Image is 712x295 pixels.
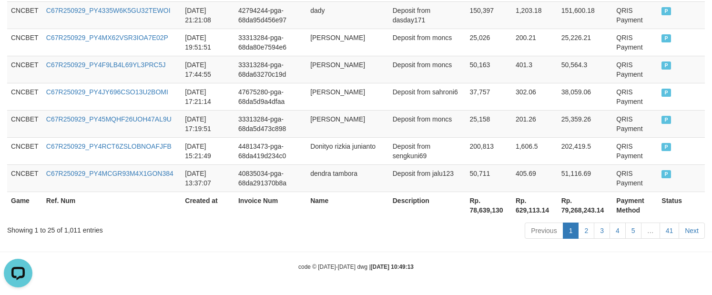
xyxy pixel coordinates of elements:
[661,7,671,15] span: PAID
[625,223,641,239] a: 5
[389,164,466,192] td: Deposit from jalu123
[181,29,234,56] td: [DATE] 19:51:51
[512,56,558,83] td: 401.3
[558,192,613,219] th: Rp. 79,268,243.14
[512,192,558,219] th: Rp. 629,113.14
[661,143,671,151] span: PAID
[466,29,511,56] td: 25,026
[234,110,306,137] td: 33313284-pga-68da5d473c898
[661,89,671,97] span: PAID
[298,264,414,270] small: code © [DATE]-[DATE] dwg |
[661,61,671,70] span: PAID
[234,29,306,56] td: 33313284-pga-68da80e7594e6
[610,223,626,239] a: 4
[181,110,234,137] td: [DATE] 17:19:51
[389,1,466,29] td: Deposit from dasday171
[466,83,511,110] td: 37,757
[234,83,306,110] td: 47675280-pga-68da5d9a4dfaa
[181,137,234,164] td: [DATE] 15:21:49
[46,115,172,123] a: C67R250929_PY45MQHF26UOH47AL9U
[306,137,389,164] td: Donityo rizkia junianto
[389,110,466,137] td: Deposit from moncs
[306,192,389,219] th: Name
[466,192,511,219] th: Rp. 78,639,130
[7,110,42,137] td: CNCBET
[371,264,414,270] strong: [DATE] 10:49:13
[512,1,558,29] td: 1,203.18
[512,110,558,137] td: 201.26
[389,29,466,56] td: Deposit from moncs
[306,110,389,137] td: [PERSON_NAME]
[661,170,671,178] span: PAID
[42,192,181,219] th: Ref. Num
[7,1,42,29] td: CNCBET
[594,223,610,239] a: 3
[7,137,42,164] td: CNCBET
[389,137,466,164] td: Deposit from sengkuni69
[612,192,658,219] th: Payment Method
[389,56,466,83] td: Deposit from moncs
[466,56,511,83] td: 50,163
[612,137,658,164] td: QRIS Payment
[46,142,172,150] a: C67R250929_PY4RCT6ZSLOBNOAFJFB
[306,83,389,110] td: [PERSON_NAME]
[512,83,558,110] td: 302.06
[558,83,613,110] td: 38,059.06
[466,164,511,192] td: 50,711
[512,29,558,56] td: 200.21
[558,29,613,56] td: 25,226.21
[612,1,658,29] td: QRIS Payment
[7,164,42,192] td: CNCBET
[389,83,466,110] td: Deposit from sahroni6
[558,110,613,137] td: 25,359.26
[612,29,658,56] td: QRIS Payment
[181,1,234,29] td: [DATE] 21:21:08
[234,137,306,164] td: 44813473-pga-68da419d234c0
[7,83,42,110] td: CNCBET
[466,110,511,137] td: 25,158
[7,56,42,83] td: CNCBET
[558,1,613,29] td: 151,600.18
[234,164,306,192] td: 40835034-pga-68da291370b8a
[466,1,511,29] td: 150,397
[306,29,389,56] td: [PERSON_NAME]
[46,88,168,96] a: C67R250929_PY4JY696CSO13U2BOMI
[660,223,680,239] a: 41
[181,164,234,192] td: [DATE] 13:37:07
[558,164,613,192] td: 51,116.69
[4,4,32,32] button: Open LiveChat chat widget
[641,223,660,239] a: …
[46,7,171,14] a: C67R250929_PY4335W6K5GU32TEWOI
[525,223,563,239] a: Previous
[563,223,579,239] a: 1
[612,164,658,192] td: QRIS Payment
[612,110,658,137] td: QRIS Payment
[181,83,234,110] td: [DATE] 17:21:14
[679,223,705,239] a: Next
[46,61,166,69] a: C67R250929_PY4F9LB4L69YL3PRC5J
[181,192,234,219] th: Created at
[7,192,42,219] th: Game
[558,56,613,83] td: 50,564.3
[661,34,671,42] span: PAID
[661,116,671,124] span: PAID
[578,223,594,239] a: 2
[612,83,658,110] td: QRIS Payment
[234,192,306,219] th: Invoice Num
[306,56,389,83] td: [PERSON_NAME]
[234,1,306,29] td: 42794244-pga-68da95d456e97
[466,137,511,164] td: 200,813
[512,137,558,164] td: 1,606.5
[658,192,705,219] th: Status
[306,164,389,192] td: dendra tambora
[612,56,658,83] td: QRIS Payment
[306,1,389,29] td: dady
[46,34,168,41] a: C67R250929_PY4MX62VSR3IOA7E02P
[558,137,613,164] td: 202,419.5
[389,192,466,219] th: Description
[181,56,234,83] td: [DATE] 17:44:55
[46,170,173,177] a: C67R250929_PY4MCGR93M4X1GON384
[512,164,558,192] td: 405.69
[234,56,306,83] td: 33313284-pga-68da63270c19d
[7,29,42,56] td: CNCBET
